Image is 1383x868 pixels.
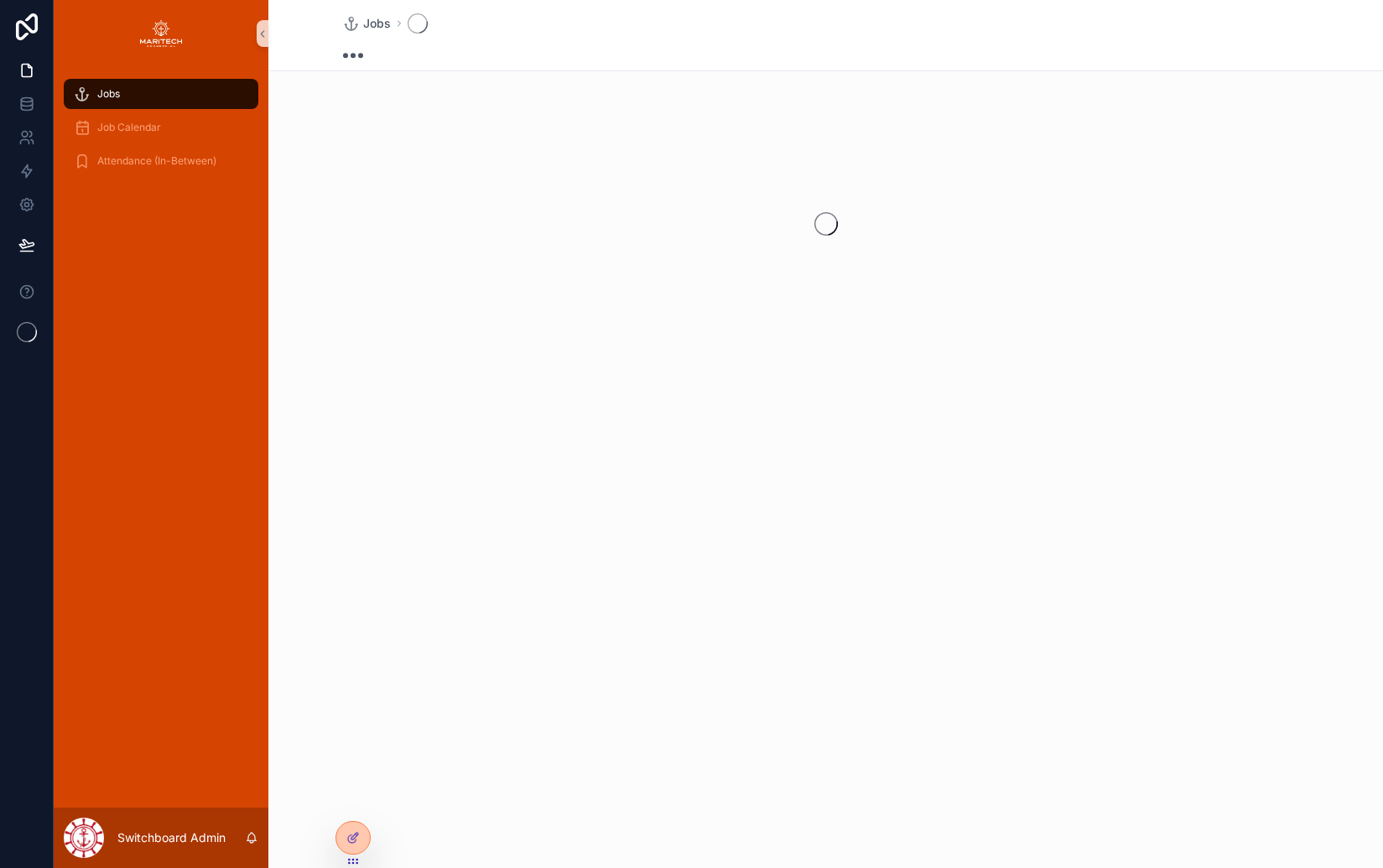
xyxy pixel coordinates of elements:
[140,20,182,47] img: App logo
[64,112,258,143] a: Job Calendar
[97,87,120,101] span: Jobs
[64,79,258,109] a: Jobs
[363,15,391,32] span: Jobs
[54,67,268,198] div: scrollable content
[64,146,258,176] a: Attendance (In-Between)
[97,154,216,168] span: Attendance (In-Between)
[117,829,226,846] p: Switchboard Admin
[343,15,391,32] a: Jobs
[97,121,161,134] span: Job Calendar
